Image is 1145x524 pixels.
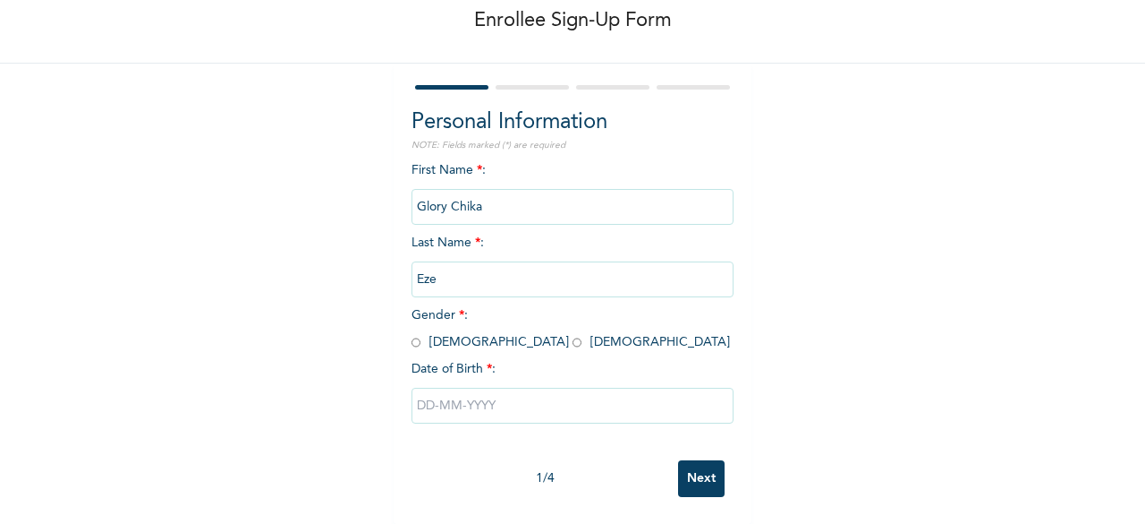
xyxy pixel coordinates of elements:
[411,309,730,348] span: Gender : [DEMOGRAPHIC_DATA] [DEMOGRAPHIC_DATA]
[411,189,734,225] input: Enter your first name
[411,469,678,488] div: 1 / 4
[678,460,725,497] input: Next
[411,262,734,297] input: Enter your last name
[474,6,672,36] p: Enrollee Sign-Up Form
[411,139,734,152] p: NOTE: Fields marked (*) are required
[411,236,734,286] span: Last Name :
[411,107,734,139] h2: Personal Information
[411,164,734,213] span: First Name :
[411,388,734,424] input: DD-MM-YYYY
[411,360,496,379] span: Date of Birth :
